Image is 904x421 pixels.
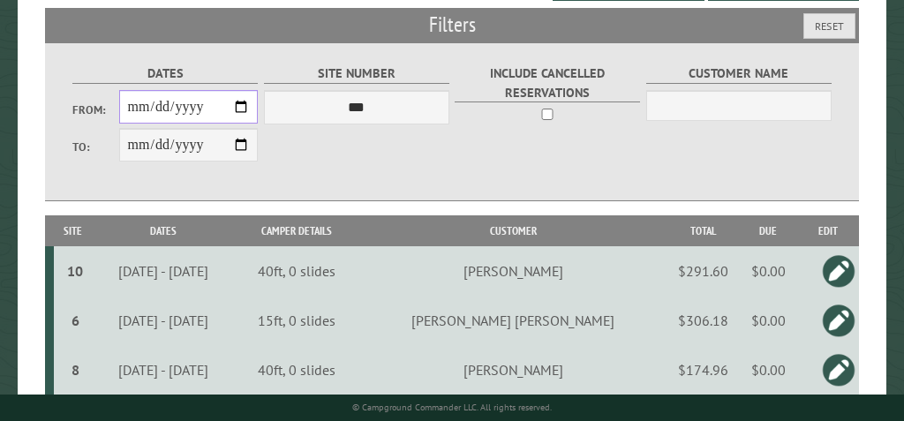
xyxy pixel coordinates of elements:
[352,402,552,413] small: © Campground Commander LLC. All rights reserved.
[358,296,668,345] td: [PERSON_NAME] [PERSON_NAME]
[95,361,232,379] div: [DATE] - [DATE]
[739,296,798,345] td: $0.00
[54,215,92,246] th: Site
[358,246,668,296] td: [PERSON_NAME]
[95,262,232,280] div: [DATE] - [DATE]
[358,345,668,395] td: [PERSON_NAME]
[234,345,358,395] td: 40ft, 0 slides
[668,246,739,296] td: $291.60
[668,345,739,395] td: $174.96
[234,215,358,246] th: Camper Details
[93,215,235,246] th: Dates
[798,215,859,246] th: Edit
[95,312,232,329] div: [DATE] - [DATE]
[668,215,739,246] th: Total
[358,215,668,246] th: Customer
[45,8,859,41] h2: Filters
[739,345,798,395] td: $0.00
[646,64,832,84] label: Customer Name
[739,215,798,246] th: Due
[803,13,855,39] button: Reset
[739,246,798,296] td: $0.00
[668,296,739,345] td: $306.18
[234,246,358,296] td: 40ft, 0 slides
[72,139,119,155] label: To:
[72,101,119,118] label: From:
[234,296,358,345] td: 15ft, 0 slides
[264,64,449,84] label: Site Number
[72,64,258,84] label: Dates
[61,361,89,379] div: 8
[61,262,89,280] div: 10
[61,312,89,329] div: 6
[455,64,640,102] label: Include Cancelled Reservations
